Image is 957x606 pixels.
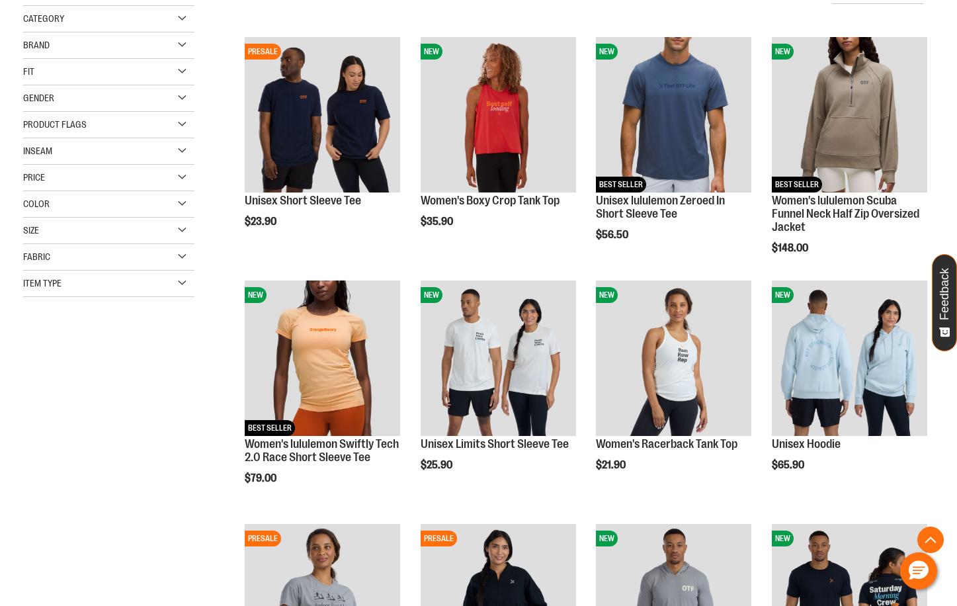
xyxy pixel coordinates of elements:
span: $148.00 [772,242,810,254]
a: Unisex lululemon Zeroed In Short Sleeve TeeNEWBEST SELLER [596,37,751,195]
a: Women's Racerback Tank Top [596,437,737,451]
span: Color [23,198,50,209]
span: NEW [245,287,267,303]
a: Image of Unisex BB Limits TeeNEW [421,281,576,438]
span: $65.90 [772,459,806,471]
a: Women's Boxy Crop Tank Top [421,194,560,207]
div: Price [23,165,194,191]
span: NEW [421,287,442,303]
img: Image of Womens Racerback Tank [596,281,751,436]
div: product [414,30,583,261]
img: Image of Unisex BB Limits Tee [421,281,576,436]
span: Feedback [938,268,951,320]
div: Fabric [23,244,194,271]
button: Hello, have a question? Let’s chat. [900,552,937,589]
span: Fabric [23,251,50,262]
img: Image of Unisex Hoodie [772,281,927,436]
span: PRESALE [421,531,457,546]
span: NEW [596,531,618,546]
span: Product Flags [23,119,87,130]
span: NEW [596,287,618,303]
a: Women's lululemon Swiftly Tech 2.0 Race Short Sleeve Tee [245,437,399,464]
span: BEST SELLER [596,177,646,193]
div: product [238,30,407,261]
a: Women's lululemon Scuba Funnel Neck Half Zip Oversized JacketNEWBEST SELLER [772,37,927,195]
div: Brand [23,32,194,59]
span: PRESALE [245,44,281,60]
img: Unisex lululemon Zeroed In Short Sleeve Tee [596,37,751,193]
a: Unisex Hoodie [772,437,841,451]
img: Image of Unisex Short Sleeve Tee [245,37,400,193]
div: product [589,30,758,275]
div: product [589,274,758,505]
span: NEW [772,287,794,303]
span: Size [23,225,39,236]
span: $56.50 [596,229,630,241]
div: Item Type [23,271,194,297]
span: PRESALE [245,531,281,546]
span: Item Type [23,278,62,288]
div: Product Flags [23,112,194,138]
span: Inseam [23,146,52,156]
span: NEW [772,44,794,60]
div: Fit [23,59,194,85]
a: Women's lululemon Swiftly Tech 2.0 Race Short Sleeve TeeNEWBEST SELLER [245,281,400,438]
span: $23.90 [245,216,278,228]
a: Unisex lululemon Zeroed In Short Sleeve Tee [596,194,725,220]
a: Women's lululemon Scuba Funnel Neck Half Zip Oversized Jacket [772,194,919,234]
div: product [765,274,934,505]
span: NEW [421,44,442,60]
div: Inseam [23,138,194,165]
span: Brand [23,40,50,50]
img: Image of Womens Boxy Crop Tank [421,37,576,193]
span: NEW [596,44,618,60]
a: Unisex Limits Short Sleeve Tee [421,437,569,451]
span: Price [23,172,45,183]
div: Category [23,6,194,32]
button: Back To Top [917,527,944,553]
span: $25.90 [421,459,454,471]
img: Women's lululemon Swiftly Tech 2.0 Race Short Sleeve Tee [245,281,400,436]
span: Fit [23,66,34,77]
div: Gender [23,85,194,112]
span: $79.00 [245,472,278,484]
span: BEST SELLER [245,420,295,436]
button: Feedback - Show survey [932,254,957,351]
div: Size [23,218,194,244]
a: Unisex Short Sleeve Tee [245,194,361,207]
span: BEST SELLER [772,177,822,193]
a: Image of Womens Racerback TankNEW [596,281,751,438]
span: $35.90 [421,216,455,228]
a: Image of Unisex Short Sleeve TeePRESALE [245,37,400,195]
span: NEW [772,531,794,546]
div: product [414,274,583,505]
div: Color [23,191,194,218]
div: product [765,30,934,287]
div: product [238,274,407,518]
span: Gender [23,93,54,103]
a: Image of Unisex HoodieNEW [772,281,927,438]
a: Image of Womens Boxy Crop TankNEW [421,37,576,195]
span: Category [23,13,64,24]
img: Women's lululemon Scuba Funnel Neck Half Zip Oversized Jacket [772,37,927,193]
span: $21.90 [596,459,628,471]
